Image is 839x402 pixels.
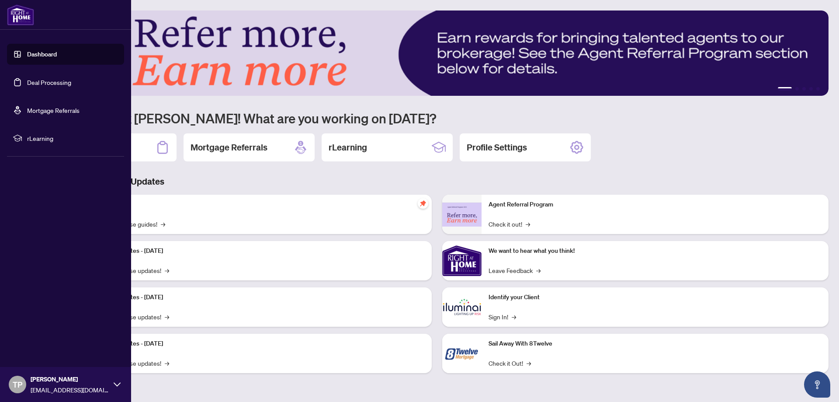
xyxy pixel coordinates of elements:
a: Check it Out!→ [489,358,531,368]
span: TP [13,378,22,391]
h1: Welcome back [PERSON_NAME]! What are you working on [DATE]? [45,110,829,126]
img: Sail Away With 8Twelve [442,334,482,373]
span: → [165,358,169,368]
span: [PERSON_NAME] [31,374,109,384]
h2: Mortgage Referrals [191,141,267,154]
span: → [527,358,531,368]
h3: Brokerage & Industry Updates [45,175,829,188]
a: Sign In!→ [489,312,516,322]
a: Mortgage Referrals [27,106,80,114]
img: We want to hear what you think! [442,241,482,280]
button: 4 [809,87,813,91]
p: Platform Updates - [DATE] [92,339,425,349]
a: Check it out!→ [489,219,530,229]
a: Dashboard [27,50,57,58]
h2: rLearning [329,141,367,154]
span: pushpin [418,198,428,209]
span: → [161,219,165,229]
p: Sail Away With 8Twelve [489,339,822,349]
p: Self-Help [92,200,425,210]
span: → [165,312,169,322]
p: Agent Referral Program [489,200,822,210]
button: Open asap [804,371,830,398]
a: Leave Feedback→ [489,266,541,275]
button: 1 [778,87,792,91]
span: rLearning [27,133,118,143]
img: logo [7,4,34,25]
span: → [536,266,541,275]
p: Identify your Client [489,293,822,302]
button: 3 [802,87,806,91]
img: Agent Referral Program [442,203,482,227]
span: → [526,219,530,229]
p: Platform Updates - [DATE] [92,293,425,302]
span: → [512,312,516,322]
span: → [165,266,169,275]
span: [EMAIL_ADDRESS][DOMAIN_NAME] [31,385,109,395]
p: Platform Updates - [DATE] [92,246,425,256]
h2: Profile Settings [467,141,527,154]
button: 5 [816,87,820,91]
img: Identify your Client [442,287,482,327]
img: Slide 0 [45,10,829,96]
p: We want to hear what you think! [489,246,822,256]
button: 2 [795,87,799,91]
a: Deal Processing [27,78,71,86]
